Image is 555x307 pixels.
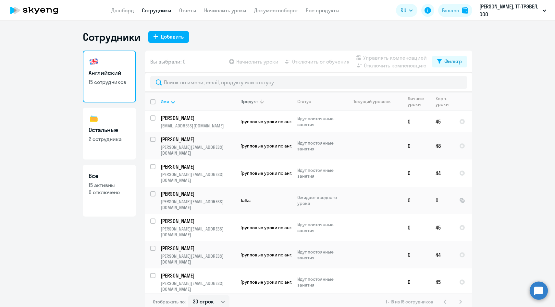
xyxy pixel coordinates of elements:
p: 15 сотрудников [89,78,130,86]
input: Поиск по имени, email, продукту или статусу [150,76,467,89]
span: Групповые уроки по английскому языку для взрослых [240,143,357,149]
td: 0 [402,111,430,132]
img: english [89,56,99,67]
span: Групповые уроки по английскому языку для взрослых [240,119,357,124]
td: 45 [430,111,454,132]
a: Документооборот [254,7,298,14]
p: [PERSON_NAME][EMAIL_ADDRESS][DOMAIN_NAME] [161,171,235,183]
span: Групповые уроки по английскому языку для взрослых [240,279,357,285]
a: Отчеты [179,7,196,14]
p: [PERSON_NAME] [161,114,234,122]
button: Добавить [148,31,189,43]
p: [PERSON_NAME] [161,272,234,279]
p: [PERSON_NAME][EMAIL_ADDRESS][DOMAIN_NAME] [161,199,235,210]
td: 44 [430,241,454,268]
div: Имя [161,99,169,104]
p: [PERSON_NAME][EMAIL_ADDRESS][DOMAIN_NAME] [161,253,235,265]
a: [PERSON_NAME] [161,163,235,170]
p: [PERSON_NAME][EMAIL_ADDRESS][DOMAIN_NAME] [161,280,235,292]
p: Идут постоянные занятия [297,140,342,152]
a: [PERSON_NAME] [161,272,235,279]
p: Идут постоянные занятия [297,116,342,127]
a: Сотрудники [142,7,171,14]
p: [PERSON_NAME], ТТ-ТРЭВЕЛ, ООО [479,3,540,18]
button: [PERSON_NAME], ТТ-ТРЭВЕЛ, ООО [476,3,549,18]
span: Вы выбрали: 0 [150,58,186,65]
a: Английский15 сотрудников [83,51,136,102]
p: Идут постоянные занятия [297,249,342,261]
p: 0 отключено [89,189,130,196]
span: Групповые уроки по английскому языку для взрослых [240,252,357,258]
p: 15 активны [89,182,130,189]
p: 2 сотрудника [89,136,130,143]
a: Остальные2 сотрудника [83,108,136,159]
p: [PERSON_NAME][EMAIL_ADDRESS][DOMAIN_NAME] [161,226,235,238]
p: [EMAIL_ADDRESS][DOMAIN_NAME] [161,123,235,129]
div: Продукт [240,99,292,104]
td: 0 [430,187,454,214]
a: [PERSON_NAME] [161,245,235,252]
td: 45 [430,214,454,241]
img: others [89,113,99,124]
a: [PERSON_NAME] [161,190,235,197]
p: [PERSON_NAME] [161,245,234,252]
td: 44 [430,159,454,187]
td: 0 [402,268,430,296]
span: Talks [240,197,251,203]
a: [PERSON_NAME] [161,114,235,122]
div: Личные уроки [408,96,426,107]
p: Ожидает вводного урока [297,195,342,206]
div: Текущий уровень [353,99,390,104]
h3: Остальные [89,126,130,134]
button: Балансbalance [438,4,472,17]
p: [PERSON_NAME][EMAIL_ADDRESS][DOMAIN_NAME] [161,144,235,156]
p: Идут постоянные занятия [297,167,342,179]
img: balance [462,7,468,14]
p: Идут постоянные занятия [297,276,342,288]
span: Отображать по: [153,299,186,305]
div: Статус [297,99,311,104]
p: [PERSON_NAME] [161,218,234,225]
div: Личные уроки [408,96,430,107]
span: Групповые уроки по английскому языку для взрослых [240,170,357,176]
p: [PERSON_NAME] [161,136,234,143]
td: 0 [402,187,430,214]
td: 0 [402,241,430,268]
a: Все15 активны0 отключено [83,165,136,217]
p: [PERSON_NAME] [161,163,234,170]
h1: Сотрудники [83,30,141,43]
span: 1 - 15 из 15 сотрудников [386,299,433,305]
div: Баланс [442,6,459,14]
a: [PERSON_NAME] [161,136,235,143]
a: [PERSON_NAME] [161,218,235,225]
div: Фильтр [444,57,462,65]
td: 0 [402,214,430,241]
div: Корп. уроки [436,96,454,107]
a: Начислить уроки [204,7,246,14]
div: Корп. уроки [436,96,450,107]
td: 0 [402,159,430,187]
div: Текущий уровень [347,99,402,104]
button: Фильтр [432,56,467,67]
a: Все продукты [306,7,339,14]
span: RU [401,6,406,14]
td: 48 [430,132,454,159]
td: 0 [402,132,430,159]
div: Статус [297,99,342,104]
div: Продукт [240,99,258,104]
div: Имя [161,99,235,104]
div: Добавить [161,33,184,41]
h3: Английский [89,69,130,77]
a: Дашборд [111,7,134,14]
td: 45 [430,268,454,296]
h3: Все [89,172,130,180]
span: Групповые уроки по английскому языку для взрослых [240,225,357,230]
p: [PERSON_NAME] [161,190,234,197]
button: RU [396,4,417,17]
p: Идут постоянные занятия [297,222,342,233]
